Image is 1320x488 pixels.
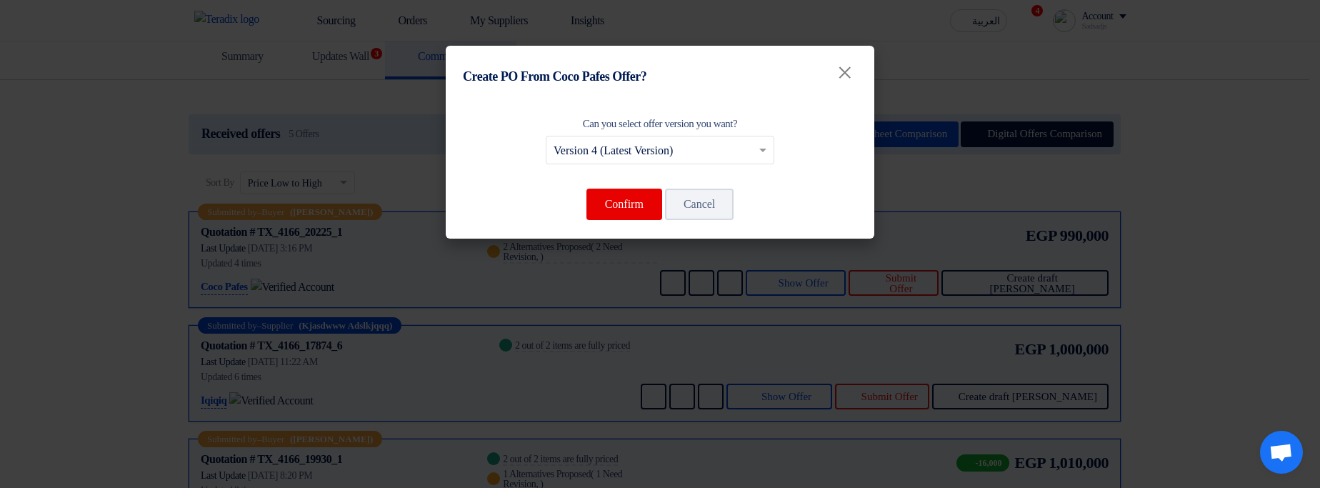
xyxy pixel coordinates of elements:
[586,189,662,220] button: Confirm
[1260,431,1303,474] div: Open chat
[463,67,646,86] h4: Create PO From Coco Pafes Offer?
[836,56,853,89] span: ×
[665,189,734,220] button: Cancel
[583,116,737,132] label: Can you select offer version you want?
[825,56,864,84] button: Close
